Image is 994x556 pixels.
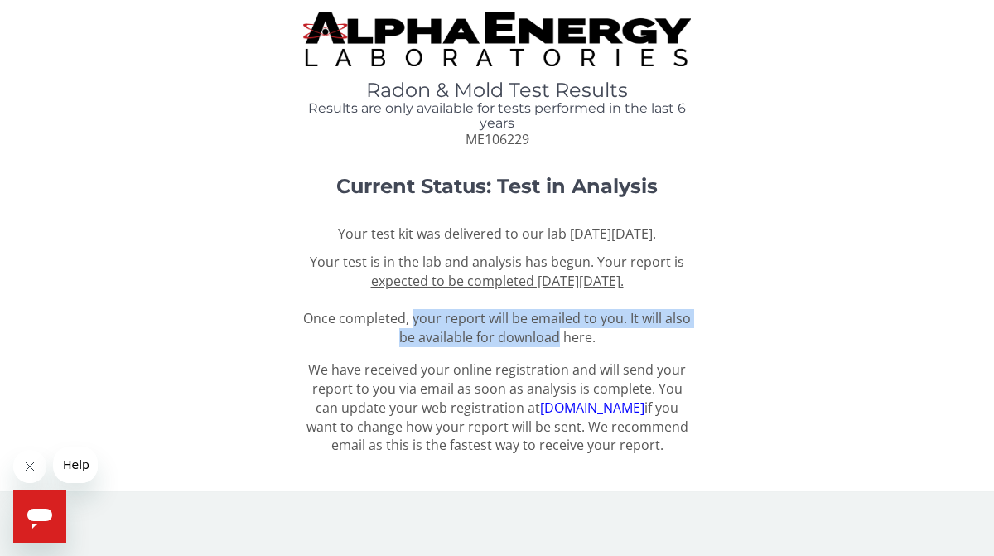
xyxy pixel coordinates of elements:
h4: Results are only available for tests performed in the last 6 years [303,101,691,130]
span: ME106229 [466,130,529,148]
a: [DOMAIN_NAME] [540,399,644,417]
h1: Radon & Mold Test Results [303,80,691,101]
strong: Current Status: Test in Analysis [336,174,658,198]
span: Once completed, your report will be emailed to you. It will also be available for download here. [303,253,691,346]
p: We have received your online registration and will send your report to you via email as soon as a... [303,360,691,455]
iframe: Close message [13,450,46,483]
iframe: Button to launch messaging window [13,490,66,543]
u: Your test is in the lab and analysis has begun. Your report is expected to be completed [DATE][DA... [310,253,684,290]
img: TightCrop.jpg [303,12,691,66]
iframe: Message from company [53,447,98,483]
p: Your test kit was delivered to our lab [DATE][DATE]. [303,225,691,244]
